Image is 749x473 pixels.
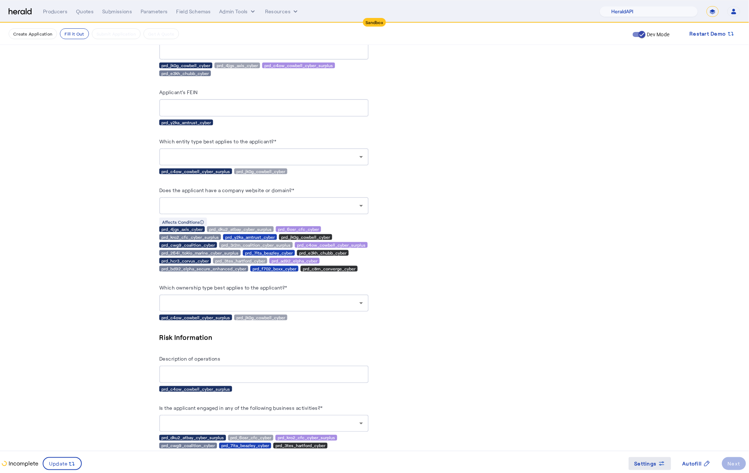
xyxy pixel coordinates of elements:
span: Autofill [683,460,702,468]
div: prd_6osr_cfc_cyber [228,435,273,441]
div: Field Schemas [176,8,211,15]
div: prd_4jgs_axis_cyber [159,226,205,232]
div: prd_4jgs_axis_cyber [215,62,260,68]
label: Applicant's FEIN [159,89,198,95]
label: Which ownership type best applies to the applicant?* [159,284,287,291]
div: prd_jk0g_cowbell_cyber [159,62,212,68]
button: Get A Quote [143,28,179,39]
h5: Risk Information [159,332,369,343]
div: prd_cwg9_coalition_cyber [159,242,217,248]
button: Create Application [9,28,57,39]
div: prd_cwg9_coalition_cyber [159,443,217,449]
div: prd_bd92_elpha_secure_enhanced_cyber [159,266,248,272]
label: Description of operations [159,356,221,362]
div: Quotes [76,8,94,15]
label: Dev Mode [646,31,670,38]
div: prd_7ita_beazley_cyber [219,443,271,449]
div: prd_3tes_hartford_cyber [213,258,267,264]
div: prd_c8rn_converge_cyber [301,266,358,272]
div: prd_ad92_elpha_cyber [269,258,320,264]
div: prd_kro2_cfc_cyber_surplus [159,234,221,240]
div: Submissions [102,8,132,15]
div: prd_3r2m_coalition_cyber_surplus [219,242,293,248]
label: Is the applicant engaged in any of the following business activities?* [159,405,323,411]
div: prd_6osr_cfc_cyber [276,226,321,232]
div: Affects Conditions [159,218,207,226]
div: prd_jk0g_cowbell_cyber [279,234,332,240]
div: prd_f702_boxx_cyber [250,266,298,272]
div: prd_c4ow_cowbell_cyber_surplus [159,168,232,174]
div: prd_dku2_atbay_cyber_surplus [207,226,274,232]
button: Update [43,457,82,470]
button: Resources dropdown menu [265,8,299,15]
div: prd_c4ow_cowbell_cyber_surplus [295,242,368,248]
div: prd_e3kh_chubb_cyber [159,70,211,76]
span: Settings [635,460,657,468]
span: Update [49,460,68,468]
p: Incomplete [7,459,38,468]
label: Which entity type best applies to the applicant?* [159,138,277,144]
div: prd_c4ow_cowbell_cyber_surplus [262,62,335,68]
div: prd_e3kh_chubb_cyber [297,250,349,256]
div: Producers [43,8,67,15]
div: prd_c4ow_cowbell_cyber_surplus [159,386,232,392]
div: prd_3tes_hartford_cyber [273,443,328,449]
div: prd_c4ow_cowbell_cyber_surplus [159,315,232,320]
button: Autofill [677,457,716,470]
div: Parameters [141,8,168,15]
img: Herald Logo [9,8,32,15]
span: Restart Demo [690,29,726,38]
button: internal dropdown menu [219,8,256,15]
div: prd_kro2_cfc_cyber_surplus [275,435,337,441]
div: prd_jk0g_cowbell_cyber [234,315,287,320]
div: prd_264i_tokio_marine_cyber_surplus [159,250,241,256]
div: prd_hcr3_corvus_cyber [159,258,211,264]
div: prd_jk0g_cowbell_cyber [234,168,287,174]
div: prd_7ita_beazley_cyber [243,250,295,256]
button: Submit Application [92,28,141,39]
div: prd_dku2_atbay_cyber_surplus [159,435,226,441]
div: Sandbox [363,18,386,27]
label: Does the applicant have a company website or domain?* [159,187,295,193]
button: Restart Demo [684,27,740,40]
button: Fill it Out [60,28,89,39]
div: prd_y2ka_amtrust_cyber [159,120,213,125]
div: prd_y2ka_amtrust_cyber [223,234,277,240]
button: Settings [629,457,671,470]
